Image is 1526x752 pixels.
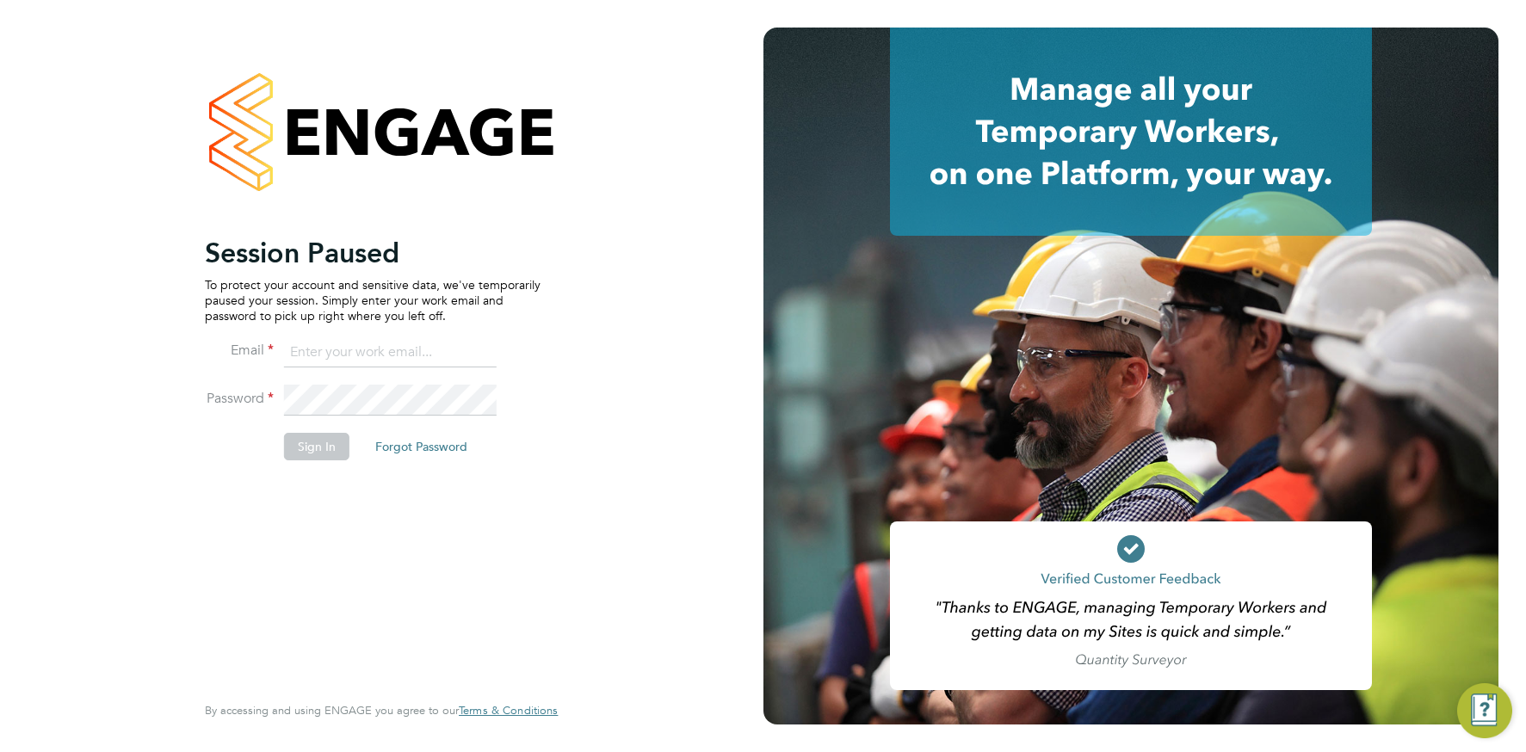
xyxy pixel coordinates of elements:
[205,703,558,718] span: By accessing and using ENGAGE you agree to our
[284,337,497,368] input: Enter your work email...
[361,433,481,460] button: Forgot Password
[459,703,558,718] span: Terms & Conditions
[205,342,274,360] label: Email
[459,704,558,718] a: Terms & Conditions
[205,236,541,270] h2: Session Paused
[1457,683,1512,738] button: Engage Resource Center
[284,433,349,460] button: Sign In
[205,390,274,408] label: Password
[205,277,541,324] p: To protect your account and sensitive data, we've temporarily paused your session. Simply enter y...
